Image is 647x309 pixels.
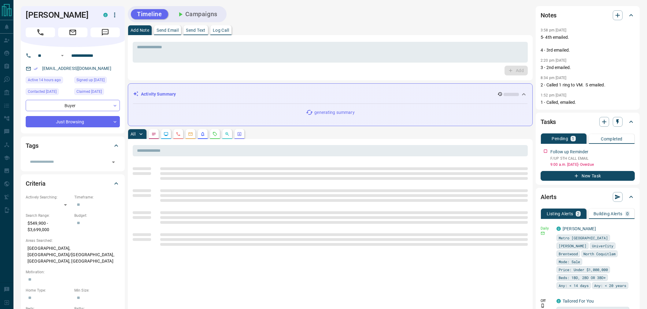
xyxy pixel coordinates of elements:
div: Just Browsing [26,116,120,127]
p: 1 - Called, emailed. [541,99,635,106]
p: $549,900 - $3,699,000 [26,218,71,235]
span: Beds: 1BD, 2BD OR 3BD+ [559,274,606,281]
p: F/UP 5TH CALL EMAIL [550,156,635,161]
p: Send Text [186,28,205,32]
p: 1:52 pm [DATE] [541,93,567,97]
h2: Alerts [541,192,556,202]
span: Brentwood [559,251,578,257]
span: Message [91,27,120,37]
p: Log Call [213,28,229,32]
div: Notes [541,8,635,23]
div: Wed Sep 03 2025 [26,88,71,97]
p: Activity Summary [141,91,176,97]
p: Listing Alerts [547,212,573,216]
svg: Opportunities [225,132,230,136]
svg: Email [541,231,545,235]
p: 2 - Called 1 ring to VM. S emailed. [541,82,635,88]
p: All [131,132,135,136]
span: Call [26,27,55,37]
span: Any: < 14 days [559,282,589,289]
span: Email [58,27,87,37]
h1: [PERSON_NAME] [26,10,94,20]
div: Criteria [26,176,120,191]
p: Home Type: [26,288,71,293]
div: Alerts [541,190,635,204]
svg: Notes [151,132,156,136]
svg: Calls [176,132,181,136]
p: Building Alerts [593,212,623,216]
h2: Tasks [541,117,556,127]
span: North Coquitlam [583,251,616,257]
p: Completed [601,137,623,141]
p: 2:20 pm [DATE] [541,58,567,63]
button: Timeline [131,9,168,19]
p: Budget: [74,213,120,218]
button: New Task [541,171,635,181]
p: Timeframe: [74,194,120,200]
p: Search Range: [26,213,71,218]
h2: Tags [26,141,38,151]
p: Add Note [131,28,149,32]
svg: Emails [188,132,193,136]
p: 8:34 pm [DATE] [541,76,567,80]
svg: Lead Browsing Activity [164,132,168,136]
div: Sun Aug 31 2025 [74,88,120,97]
p: 9:00 a.m. [DATE] - Overdue [550,162,635,167]
p: Actively Searching: [26,194,71,200]
p: Daily [541,226,553,231]
svg: Email Verified [34,67,38,71]
div: condos.ca [556,227,561,231]
span: Metro [GEOGRAPHIC_DATA] [559,235,608,241]
button: Campaigns [171,9,224,19]
p: 1 [572,136,574,141]
div: condos.ca [103,13,108,17]
div: condos.ca [556,299,561,303]
span: Active 14 hours ago [28,77,61,83]
p: Off [541,298,553,304]
p: 0 [626,212,629,216]
div: Buyer [26,100,120,111]
p: 2 [577,212,579,216]
div: Activity Summary [133,89,527,100]
svg: Agent Actions [237,132,242,136]
p: Min Size: [74,288,120,293]
p: 5- 4th emailed. 4 - 3rd emailed. [541,34,635,53]
p: Follow up Reminder [550,149,588,155]
span: Contacted [DATE] [28,89,57,95]
p: Areas Searched: [26,238,120,243]
h2: Notes [541,10,556,20]
span: UniverCity [592,243,613,249]
p: [GEOGRAPHIC_DATA], [GEOGRAPHIC_DATA]/[GEOGRAPHIC_DATA], [GEOGRAPHIC_DATA], [GEOGRAPHIC_DATA] [26,243,120,266]
span: Signed up [DATE] [76,77,105,83]
a: [PERSON_NAME] [563,226,596,231]
span: Claimed [DATE] [76,89,102,95]
a: [EMAIL_ADDRESS][DOMAIN_NAME] [42,66,111,71]
span: Mode: Sale [559,259,580,265]
p: Motivation: [26,269,120,275]
div: Fri Sep 12 2025 [26,77,71,85]
p: Pending [552,136,568,141]
div: Tags [26,138,120,153]
svg: Push Notification Only [541,304,545,308]
span: Price: Under $1,000,000 [559,267,608,273]
span: [PERSON_NAME] [559,243,586,249]
a: Tailored For You [563,299,594,304]
div: Tasks [541,115,635,129]
span: Any: < 20 years [594,282,626,289]
div: Sun Aug 31 2025 [74,77,120,85]
h2: Criteria [26,179,46,188]
svg: Listing Alerts [200,132,205,136]
p: 3 - 2nd emailed. [541,64,635,71]
p: 3:58 pm [DATE] [541,28,567,32]
button: Open [109,158,118,166]
p: Send Email [157,28,179,32]
button: Open [59,52,66,59]
svg: Requests [213,132,217,136]
p: generating summary [314,109,354,116]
